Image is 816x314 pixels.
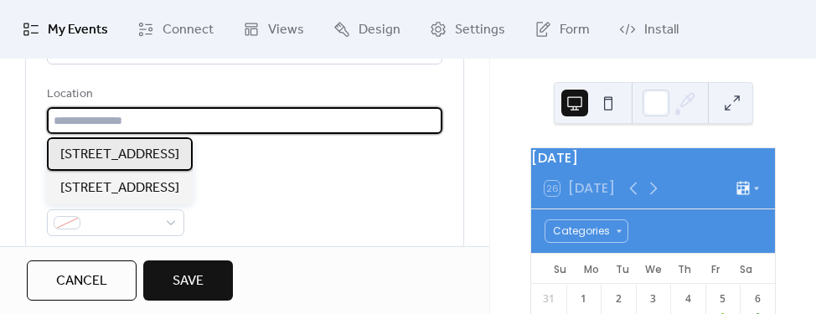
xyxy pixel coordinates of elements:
a: Connect [125,7,226,52]
span: [STREET_ADDRESS] [60,145,179,165]
span: Views [268,20,304,40]
div: We [638,254,669,284]
div: 5 [715,291,731,306]
div: Th [669,254,700,284]
a: Views [230,7,317,52]
span: Connect [163,20,214,40]
div: [DATE] [531,148,775,168]
span: Form [560,20,590,40]
div: Tu [607,254,638,284]
span: Settings [455,20,505,40]
div: 1 [576,291,591,306]
button: Save [143,260,233,301]
div: 31 [541,291,556,306]
div: Fr [700,254,731,284]
span: Save [173,271,204,291]
div: 6 [750,291,765,306]
div: Location [47,85,439,105]
div: Mo [576,254,607,284]
div: 4 [680,291,695,306]
a: Form [522,7,602,52]
div: Event color [47,187,181,207]
a: Settings [417,7,518,52]
div: Sa [731,254,762,284]
span: Cancel [56,271,107,291]
span: Install [644,20,679,40]
span: [STREET_ADDRESS] [60,178,179,198]
div: 2 [611,291,626,306]
div: 3 [646,291,661,306]
a: My Events [10,7,121,52]
span: My Events [48,20,108,40]
a: Design [321,7,413,52]
div: Su [545,254,576,284]
button: Cancel [27,260,137,301]
a: Install [607,7,691,52]
span: Design [359,20,400,40]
